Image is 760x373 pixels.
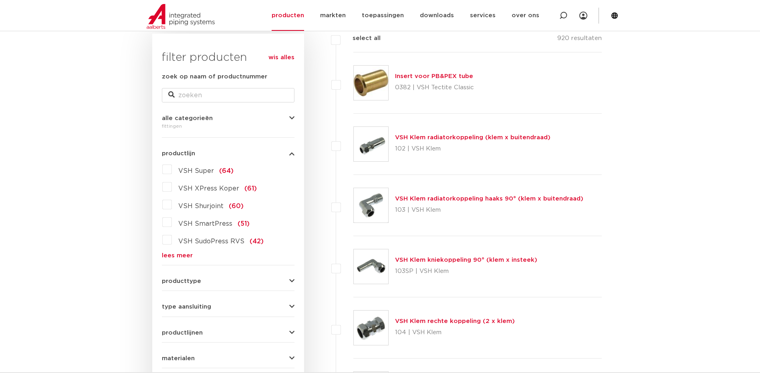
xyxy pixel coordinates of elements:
[162,304,294,310] button: type aansluiting
[238,221,250,227] span: (51)
[395,257,537,263] a: VSH Klem kniekoppeling 90° (klem x insteek)
[162,150,294,156] button: productlijn
[162,115,294,121] button: alle categorieën
[162,115,213,121] span: alle categorieën
[162,88,294,102] input: zoeken
[162,121,294,131] div: fittingen
[162,355,195,361] span: materialen
[395,326,515,339] p: 104 | VSH Klem
[178,203,224,209] span: VSH Shurjoint
[162,278,201,284] span: producttype
[341,34,381,43] label: select all
[395,73,473,79] a: Insert voor PB&PEX tube
[354,311,388,345] img: Thumbnail for VSH Klem rechte koppeling (2 x klem)
[162,50,294,66] h3: filter producten
[229,203,244,209] span: (60)
[162,355,294,361] button: materialen
[354,188,388,223] img: Thumbnail for VSH Klem radiatorkoppeling haaks 90° (klem x buitendraad)
[178,168,214,174] span: VSH Super
[354,66,388,100] img: Thumbnail for Insert voor PB&PEX tube
[395,196,583,202] a: VSH Klem radiatorkoppeling haaks 90° (klem x buitendraad)
[162,330,294,336] button: productlijnen
[395,142,550,155] p: 102 | VSH Klem
[178,185,239,192] span: VSH XPress Koper
[395,81,474,94] p: 0382 | VSH Tectite Classic
[354,249,388,284] img: Thumbnail for VSH Klem kniekoppeling 90° (klem x insteek)
[244,185,257,192] span: (61)
[250,238,264,245] span: (42)
[178,238,244,245] span: VSH SudoPress RVS
[162,304,211,310] span: type aansluiting
[395,318,515,324] a: VSH Klem rechte koppeling (2 x klem)
[395,204,583,217] p: 103 | VSH Klem
[162,330,203,336] span: productlijnen
[395,265,537,278] p: 103SP | VSH Klem
[178,221,232,227] span: VSH SmartPress
[395,134,550,140] a: VSH Klem radiatorkoppeling (klem x buitendraad)
[557,34,602,46] p: 920 resultaten
[162,253,294,259] a: lees meer
[162,150,195,156] span: productlijn
[162,278,294,284] button: producttype
[268,53,294,62] a: wis alles
[162,72,267,82] label: zoek op naam of productnummer
[354,127,388,161] img: Thumbnail for VSH Klem radiatorkoppeling (klem x buitendraad)
[219,168,234,174] span: (64)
